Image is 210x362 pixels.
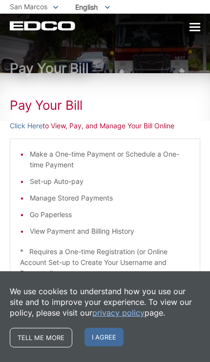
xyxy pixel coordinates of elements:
[30,149,190,170] li: Make a One-time Payment or Schedule a One-time Payment
[30,193,190,203] li: Manage Stored Payments
[10,2,47,11] span: San Marcos
[10,328,72,347] a: Tell me more
[92,307,145,318] a: privacy policy
[10,121,42,131] a: Click Here
[10,286,200,318] p: We use cookies to understand how you use our site and to improve your experience. To view our pol...
[30,209,190,220] li: Go Paperless
[30,226,190,237] li: View Payment and Billing History
[20,246,190,279] p: * Requires a One-time Registration (or Online Account Set-up to Create Your Username and Password)
[84,328,124,346] span: I agree
[10,21,75,31] a: EDCD logo. Return to the homepage.
[10,61,200,76] h1: Pay Your Bill
[10,98,200,113] h1: Pay Your Bill
[30,176,190,187] li: Set-up Auto-pay
[10,121,200,131] p: to View, Pay, and Manage Your Bill Online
